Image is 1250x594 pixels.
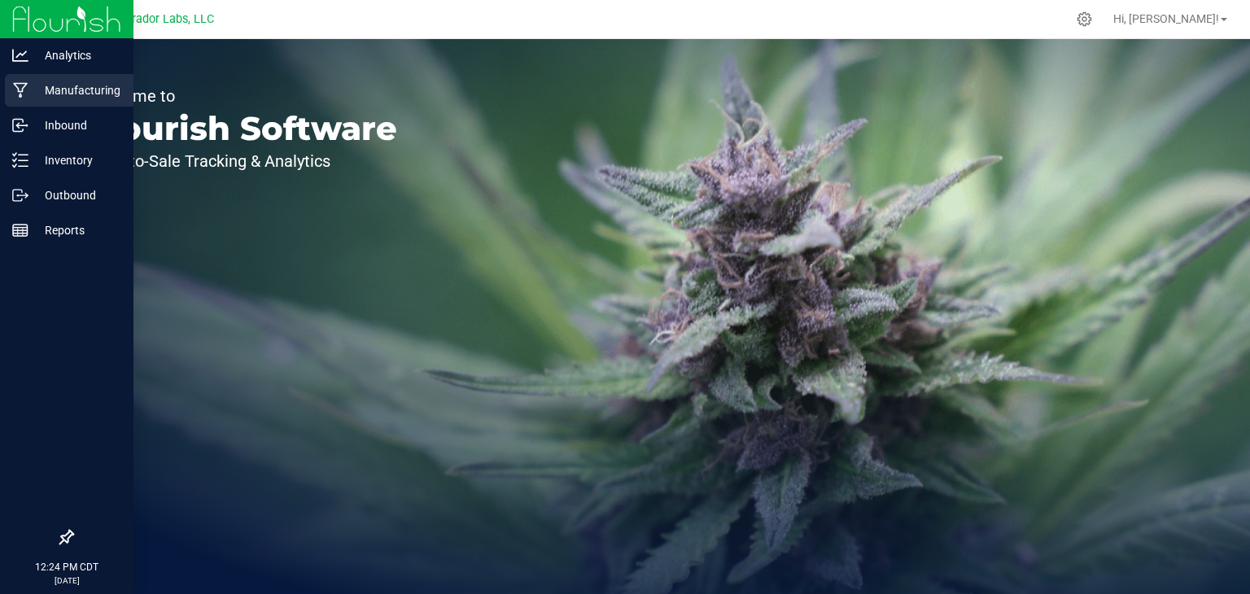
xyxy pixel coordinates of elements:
inline-svg: Analytics [12,47,28,63]
p: Flourish Software [88,112,397,145]
p: Welcome to [88,88,397,104]
inline-svg: Inbound [12,117,28,133]
inline-svg: Manufacturing [12,82,28,98]
p: Seed-to-Sale Tracking & Analytics [88,153,397,169]
p: Analytics [28,46,126,65]
inline-svg: Reports [12,222,28,238]
inline-svg: Outbound [12,187,28,203]
p: Outbound [28,186,126,205]
p: [DATE] [7,574,126,587]
div: Manage settings [1074,11,1095,27]
p: Inventory [28,151,126,170]
inline-svg: Inventory [12,152,28,168]
span: Hi, [PERSON_NAME]! [1113,12,1219,25]
p: Manufacturing [28,81,126,100]
p: 12:24 PM CDT [7,560,126,574]
p: Inbound [28,116,126,135]
p: Reports [28,221,126,240]
span: Curador Labs, LLC [118,12,214,26]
